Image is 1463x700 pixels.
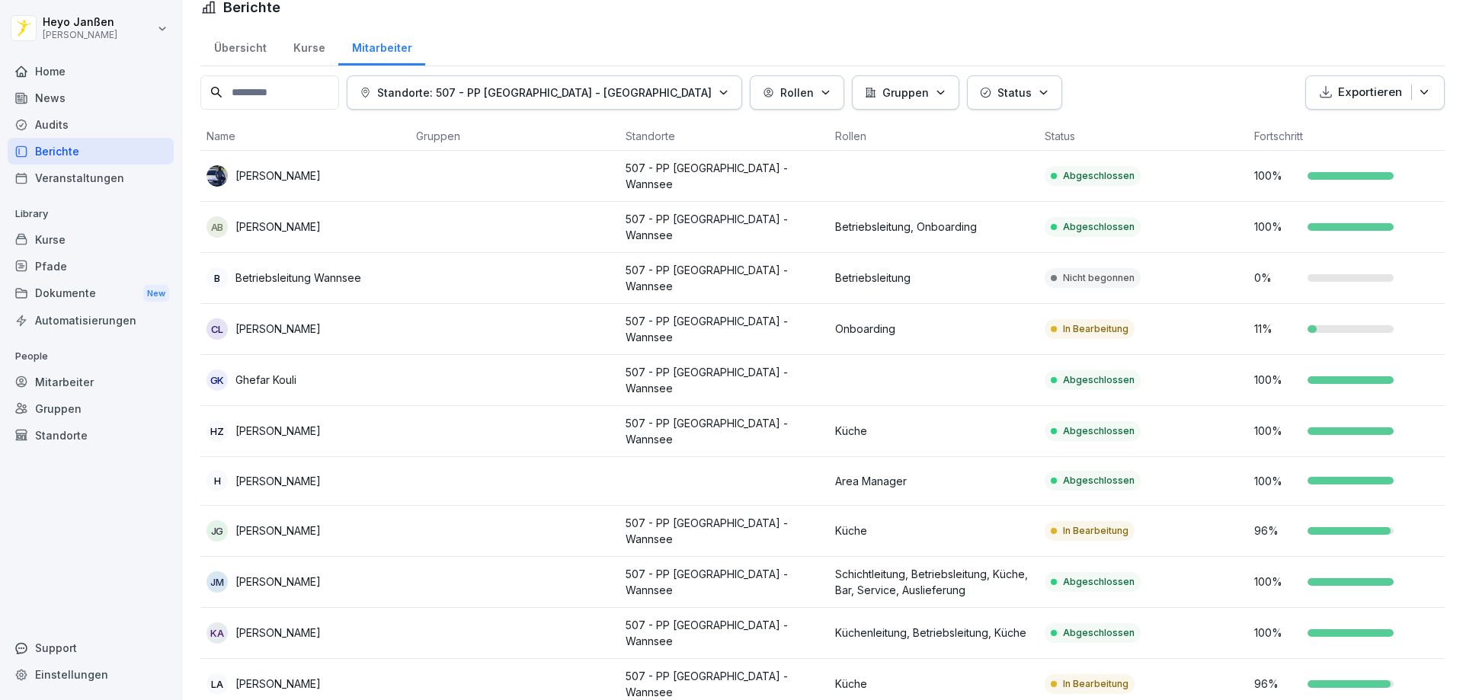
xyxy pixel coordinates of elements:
p: Küche [835,676,1032,692]
div: Home [8,58,174,85]
p: 100 % [1254,372,1300,388]
p: Abgeschlossen [1063,373,1135,387]
th: Name [200,122,410,151]
p: 100 % [1254,168,1300,184]
a: Gruppen [8,395,174,422]
p: Area Manager [835,473,1032,489]
p: 507 - PP [GEOGRAPHIC_DATA] - Wannsee [626,160,823,192]
div: JG [206,520,228,542]
button: Standorte: 507 - PP [GEOGRAPHIC_DATA] - [GEOGRAPHIC_DATA] [347,75,742,110]
p: [PERSON_NAME] [235,676,321,692]
p: [PERSON_NAME] [235,321,321,337]
p: In Bearbeitung [1063,322,1128,336]
p: 100 % [1254,625,1300,641]
p: [PERSON_NAME] [235,219,321,235]
p: 100 % [1254,473,1300,489]
div: GK [206,369,228,391]
p: Abgeschlossen [1063,575,1135,589]
p: Exportieren [1338,84,1402,101]
p: 507 - PP [GEOGRAPHIC_DATA] - Wannsee [626,566,823,598]
p: 0 % [1254,270,1300,286]
th: Gruppen [410,122,619,151]
button: Gruppen [852,75,959,110]
p: In Bearbeitung [1063,524,1128,538]
p: 96 % [1254,676,1300,692]
p: Library [8,202,174,226]
p: 100 % [1254,574,1300,590]
p: Heyo Janßen [43,16,117,29]
a: Berichte [8,138,174,165]
div: New [143,285,169,302]
p: 507 - PP [GEOGRAPHIC_DATA] - Wannsee [626,364,823,396]
p: 507 - PP [GEOGRAPHIC_DATA] - Wannsee [626,415,823,447]
p: 100 % [1254,219,1300,235]
button: Status [967,75,1062,110]
p: Schichtleitung, Betriebsleitung, Küche, Bar, Service, Auslieferung [835,566,1032,598]
p: People [8,344,174,369]
th: Status [1039,122,1248,151]
p: 11 % [1254,321,1300,337]
a: Pfade [8,253,174,280]
button: Exportieren [1305,75,1445,110]
th: Fortschritt [1248,122,1458,151]
div: LA [206,673,228,695]
a: Kurse [8,226,174,253]
p: 507 - PP [GEOGRAPHIC_DATA] - Wannsee [626,211,823,243]
a: Mitarbeiter [8,369,174,395]
p: Küchenleitung, Betriebsleitung, Küche [835,625,1032,641]
a: Kurse [280,27,338,66]
a: Audits [8,111,174,138]
p: In Bearbeitung [1063,677,1128,691]
p: Standorte: 507 - PP [GEOGRAPHIC_DATA] - [GEOGRAPHIC_DATA] [377,85,712,101]
div: CL [206,318,228,340]
p: Abgeschlossen [1063,424,1135,438]
p: [PERSON_NAME] [235,473,321,489]
p: Abgeschlossen [1063,169,1135,183]
a: Standorte [8,422,174,449]
p: [PERSON_NAME] [235,625,321,641]
div: Support [8,634,174,661]
div: HZ [206,420,228,442]
p: Abgeschlossen [1063,220,1135,234]
p: Betriebsleitung Wannsee [235,270,361,286]
p: 507 - PP [GEOGRAPHIC_DATA] - Wannsee [626,668,823,700]
a: News [8,85,174,111]
p: Rollen [780,85,814,101]
p: [PERSON_NAME] [235,574,321,590]
div: KA [206,622,228,644]
a: Einstellungen [8,661,174,688]
p: Status [997,85,1032,101]
a: Übersicht [200,27,280,66]
p: 507 - PP [GEOGRAPHIC_DATA] - Wannsee [626,313,823,345]
p: Abgeschlossen [1063,626,1135,640]
th: Standorte [619,122,829,151]
p: 96 % [1254,523,1300,539]
p: Nicht begonnen [1063,271,1135,285]
th: Rollen [829,122,1039,151]
p: 507 - PP [GEOGRAPHIC_DATA] - Wannsee [626,515,823,547]
img: hskmpt3ft4pbt1zpmusmar56.png [206,165,228,187]
div: AB [206,216,228,238]
div: B [206,267,228,289]
a: DokumenteNew [8,280,174,308]
p: Gruppen [882,85,929,101]
div: H [206,470,228,491]
p: [PERSON_NAME] [43,30,117,40]
div: Dokumente [8,280,174,308]
a: Automatisierungen [8,307,174,334]
p: 100 % [1254,423,1300,439]
a: Veranstaltungen [8,165,174,191]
